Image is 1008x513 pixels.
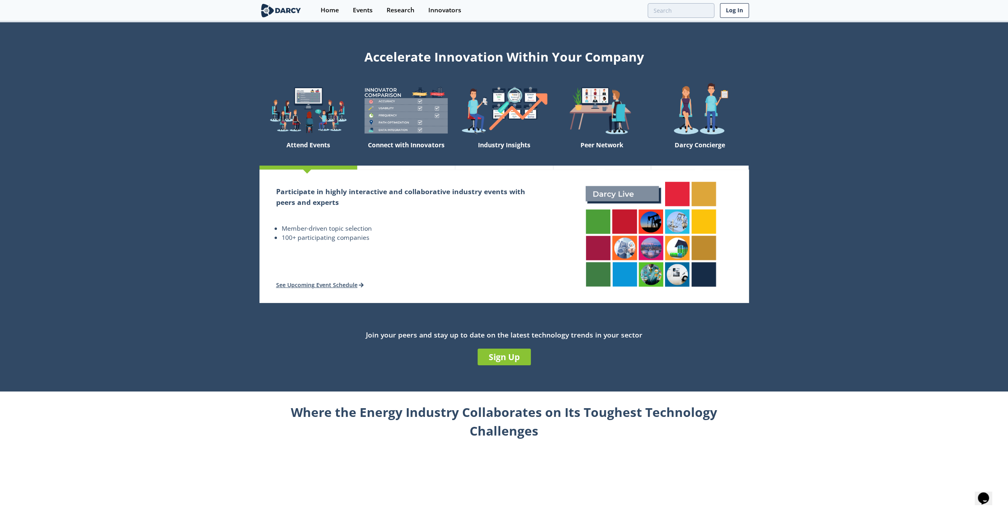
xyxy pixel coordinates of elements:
[975,481,1000,505] iframe: chat widget
[259,83,357,138] img: welcome-explore-560578ff38cea7c86bcfe544b5e45342.png
[276,281,364,289] a: See Upcoming Event Schedule
[478,349,531,365] a: Sign Up
[577,174,724,295] img: attend-events-831e21027d8dfeae142a4bc70e306247.png
[282,224,536,233] li: Member-driven topic selection
[651,138,749,166] div: Darcy Concierge
[259,4,303,17] img: logo-wide.svg
[276,186,536,207] h2: Participate in highly interactive and collaborative industry events with peers and experts
[553,83,651,138] img: welcome-attend-b816887fc24c32c29d1763c6e0ddb6e6.png
[353,7,373,13] div: Events
[720,3,749,18] a: Log In
[259,138,357,166] div: Attend Events
[648,3,714,18] input: Advanced Search
[357,138,455,166] div: Connect with Innovators
[259,44,749,66] div: Accelerate Innovation Within Your Company
[357,83,455,138] img: welcome-compare-1b687586299da8f117b7ac84fd957760.png
[455,83,553,138] img: welcome-find-a12191a34a96034fcac36f4ff4d37733.png
[259,403,749,440] div: Where the Energy Industry Collaborates on Its Toughest Technology Challenges
[651,83,749,138] img: welcome-concierge-wide-20dccca83e9cbdbb601deee24fb8df72.png
[553,138,651,166] div: Peer Network
[321,7,339,13] div: Home
[282,233,536,243] li: 100+ participating companies
[387,7,414,13] div: Research
[455,138,553,166] div: Industry Insights
[428,7,461,13] div: Innovators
